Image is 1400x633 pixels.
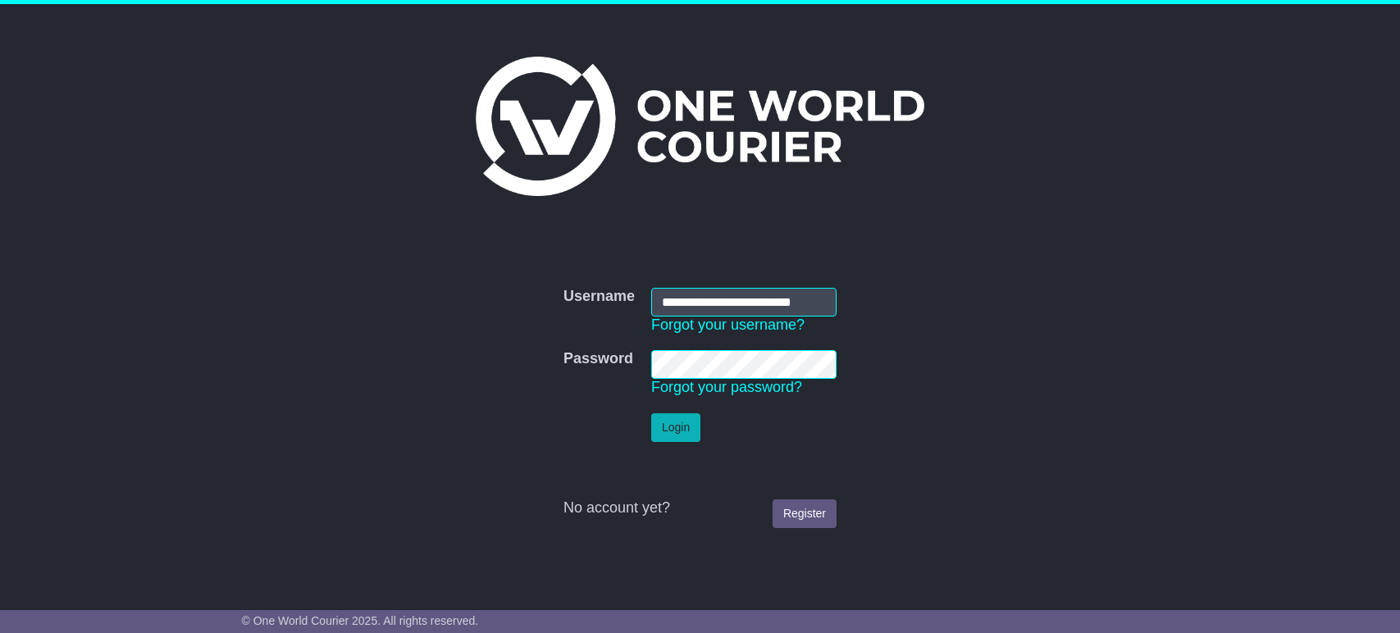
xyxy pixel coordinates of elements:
[563,499,837,517] div: No account yet?
[651,316,805,333] a: Forgot your username?
[651,379,802,395] a: Forgot your password?
[242,614,479,627] span: © One World Courier 2025. All rights reserved.
[651,413,700,442] button: Login
[563,350,633,368] label: Password
[773,499,837,528] a: Register
[476,57,923,196] img: One World
[563,288,635,306] label: Username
